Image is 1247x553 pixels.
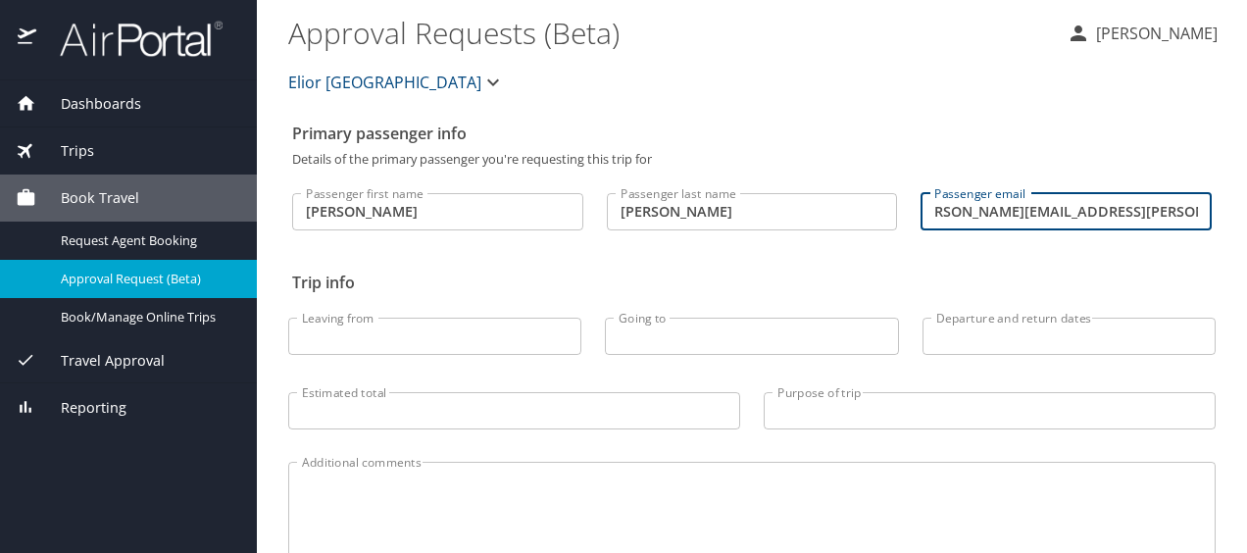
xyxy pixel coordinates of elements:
[61,231,233,250] span: Request Agent Booking
[36,140,94,162] span: Trips
[292,118,1212,149] h2: Primary passenger info
[61,308,233,327] span: Book/Manage Online Trips
[38,20,223,58] img: airportal-logo.png
[36,350,165,372] span: Travel Approval
[1090,22,1218,45] p: [PERSON_NAME]
[1059,16,1225,51] button: [PERSON_NAME]
[292,267,1212,298] h2: Trip info
[61,270,233,288] span: Approval Request (Beta)
[18,20,38,58] img: icon-airportal.png
[288,69,481,96] span: Elior [GEOGRAPHIC_DATA]
[288,2,1051,63] h1: Approval Requests (Beta)
[36,93,141,115] span: Dashboards
[36,397,126,419] span: Reporting
[292,153,1212,166] p: Details of the primary passenger you're requesting this trip for
[36,187,139,209] span: Book Travel
[280,63,513,102] button: Elior [GEOGRAPHIC_DATA]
